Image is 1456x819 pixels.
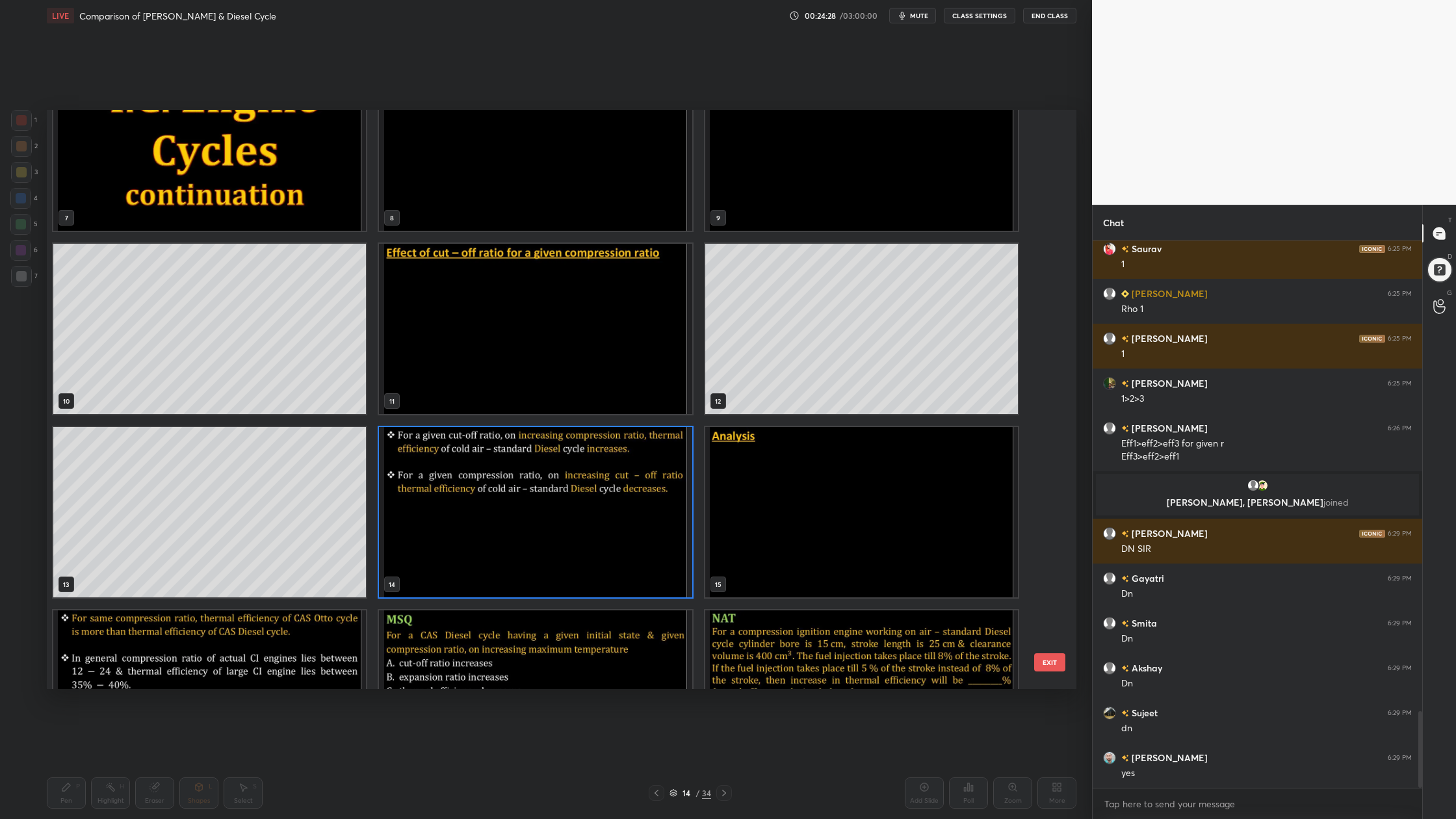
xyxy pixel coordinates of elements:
[1129,751,1208,764] h6: [PERSON_NAME]
[1023,8,1076,23] button: End Class
[1121,393,1412,406] div: 1>2>3
[1103,707,1116,720] img: 17a32a3a046e4ea6b41a5d6bada2c530.jpg
[379,60,692,231] img: 1759840517HUYWEL.pdf
[1103,572,1116,585] img: default.png
[1129,242,1162,255] h6: Saurav
[1129,616,1157,630] h6: Smita
[1121,425,1129,432] img: no-rating-badge.077c3623.svg
[1388,754,1412,762] div: 6:29 PM
[1359,530,1385,538] img: iconic-dark.1390631f.png
[1388,245,1412,253] div: 6:25 PM
[1103,287,1116,300] img: default.png
[1104,497,1411,508] p: [PERSON_NAME], [PERSON_NAME]
[1129,661,1162,675] h6: Akshay
[1121,543,1412,556] div: DN SIR
[1388,290,1412,298] div: 6:25 PM
[1129,706,1158,720] h6: Sujeet
[1448,215,1452,225] p: T
[1121,258,1412,271] div: 1
[1247,479,1260,492] img: default.png
[1388,530,1412,538] div: 6:29 PM
[695,789,699,797] div: /
[1388,619,1412,627] div: 6:29 PM
[10,188,38,209] div: 4
[10,214,38,235] div: 5
[1103,617,1116,630] img: default.png
[1121,437,1412,450] div: Eff1>eff2>eff3 for given r
[680,789,693,797] div: 14
[10,240,38,261] div: 6
[47,8,74,23] div: LIVE
[1121,530,1129,538] img: no-rating-badge.077c3623.svg
[705,427,1018,597] img: 1759840517HUYWEL.pdf
[1103,242,1116,255] img: 0106ac4127a8463898df3e468dbf2ec8.jpg
[1121,620,1129,627] img: no-rating-badge.077c3623.svg
[702,787,711,799] div: 34
[1121,632,1412,645] div: Dn
[1323,496,1349,508] span: joined
[79,10,276,22] h4: Comparison of [PERSON_NAME] & Diesel Cycle
[1103,377,1116,390] img: d8291dd1f779437188234d09d8eea641.jpg
[1129,421,1208,435] h6: [PERSON_NAME]
[11,266,38,287] div: 7
[910,11,928,20] span: mute
[1093,240,1422,788] div: grid
[1034,653,1065,671] button: EXIT
[1121,348,1412,361] div: 1
[47,110,1054,689] div: grid
[1359,245,1385,253] img: iconic-dark.1390631f.png
[944,8,1015,23] button: CLASS SETTINGS
[1121,290,1129,298] img: Learner_Badge_beginner_1_8b307cf2a0.svg
[1129,376,1208,390] h6: [PERSON_NAME]
[379,244,692,414] img: 1759840517HUYWEL.pdf
[1121,665,1129,672] img: no-rating-badge.077c3623.svg
[379,610,692,781] img: 1759840517HUYWEL.pdf
[1121,722,1412,735] div: dn
[1103,662,1116,675] img: default.png
[1103,332,1116,345] img: default.png
[1121,303,1412,316] div: Rho 1
[1121,450,1412,463] div: Eff3>eff2>eff1
[1447,288,1452,298] p: G
[11,136,38,157] div: 2
[1129,526,1208,540] h6: [PERSON_NAME]
[1121,710,1129,717] img: no-rating-badge.077c3623.svg
[1121,575,1129,582] img: no-rating-badge.077c3623.svg
[1103,527,1116,540] img: default.png
[1093,205,1134,240] p: Chat
[1388,335,1412,343] div: 6:25 PM
[1121,755,1129,762] img: no-rating-badge.077c3623.svg
[1103,422,1116,435] img: default.png
[1121,677,1412,690] div: Dn
[1121,767,1412,780] div: yes
[379,427,692,597] img: 1759840517HUYWEL.pdf
[11,110,37,131] div: 1
[11,162,38,183] div: 3
[1388,424,1412,432] div: 6:26 PM
[53,60,366,231] img: 1759840517HUYWEL.pdf
[1129,571,1164,585] h6: Gayatri
[1129,331,1208,345] h6: [PERSON_NAME]
[705,60,1018,231] img: 1759840517HUYWEL.pdf
[1388,664,1412,672] div: 6:29 PM
[705,610,1018,781] img: 1759840517HUYWEL.pdf
[53,610,366,781] img: 1759840517HUYWEL.pdf
[1129,287,1208,300] h6: [PERSON_NAME]
[1121,335,1129,343] img: no-rating-badge.077c3623.svg
[889,8,936,23] button: mute
[1448,252,1452,261] p: D
[1388,709,1412,717] div: 6:29 PM
[1388,380,1412,387] div: 6:25 PM
[1103,751,1116,764] img: 2def19b0d2cc4c8eba1c18421231d572.jpg
[1121,380,1129,387] img: no-rating-badge.077c3623.svg
[1256,479,1269,492] img: 69361197_61DBF497-CB9C-49B5-9F76-12AAB73298D5.png
[1121,246,1129,253] img: no-rating-badge.077c3623.svg
[1121,588,1412,601] div: Dn
[1359,335,1385,343] img: iconic-dark.1390631f.png
[1388,575,1412,582] div: 6:29 PM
